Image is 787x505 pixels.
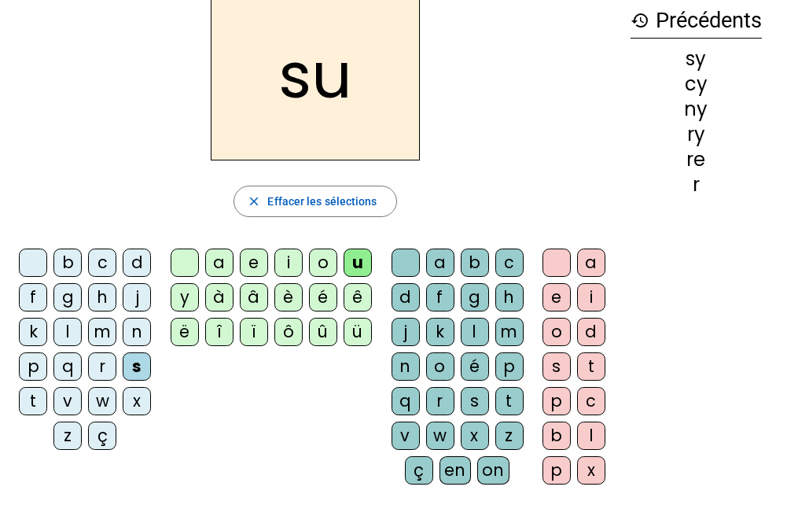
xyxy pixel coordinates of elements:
div: o [309,249,337,277]
div: t [495,387,524,415]
div: d [392,283,420,311]
div: p [19,352,47,381]
div: b [461,249,489,277]
div: h [495,283,524,311]
div: é [309,283,337,311]
div: â [240,283,268,311]
div: ç [88,422,116,450]
div: j [392,318,420,346]
div: cy [631,75,762,94]
div: y [171,283,199,311]
div: a [205,249,234,277]
div: o [426,352,454,381]
div: r [426,387,454,415]
div: o [542,318,571,346]
div: n [123,318,151,346]
div: w [88,387,116,415]
h3: Précédents [631,3,762,39]
div: r [631,175,762,194]
div: e [240,249,268,277]
div: f [19,283,47,311]
button: Effacer les sélections [234,186,396,217]
div: sy [631,50,762,68]
div: r [88,352,116,381]
div: f [426,283,454,311]
div: k [19,318,47,346]
div: è [274,283,303,311]
div: l [577,422,605,450]
div: û [309,318,337,346]
div: j [123,283,151,311]
div: u [344,249,372,277]
div: ë [171,318,199,346]
div: x [123,387,151,415]
div: w [426,422,454,450]
div: re [631,150,762,169]
div: e [542,283,571,311]
div: ô [274,318,303,346]
div: ü [344,318,372,346]
div: m [495,318,524,346]
div: z [495,422,524,450]
div: ï [240,318,268,346]
div: g [53,283,82,311]
div: en [439,456,471,485]
div: d [123,249,151,277]
div: g [461,283,489,311]
div: à [205,283,234,311]
div: z [53,422,82,450]
div: p [542,387,571,415]
div: l [461,318,489,346]
div: i [274,249,303,277]
div: s [461,387,489,415]
div: m [88,318,116,346]
div: on [477,456,509,485]
span: Effacer les sélections [267,192,377,211]
div: s [542,352,571,381]
div: ç [405,456,433,485]
mat-icon: history [631,11,649,30]
mat-icon: close [247,194,261,208]
div: k [426,318,454,346]
div: x [577,456,605,485]
div: x [461,422,489,450]
div: b [542,422,571,450]
div: ê [344,283,372,311]
div: i [577,283,605,311]
div: î [205,318,234,346]
div: é [461,352,489,381]
div: ry [631,125,762,144]
div: a [426,249,454,277]
div: t [19,387,47,415]
div: q [392,387,420,415]
div: p [542,456,571,485]
div: t [577,352,605,381]
div: ny [631,100,762,119]
div: d [577,318,605,346]
div: v [53,387,82,415]
div: l [53,318,82,346]
div: b [53,249,82,277]
div: s [123,352,151,381]
div: n [392,352,420,381]
div: v [392,422,420,450]
div: q [53,352,82,381]
div: c [577,387,605,415]
div: c [495,249,524,277]
div: p [495,352,524,381]
div: c [88,249,116,277]
div: a [577,249,605,277]
div: h [88,283,116,311]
